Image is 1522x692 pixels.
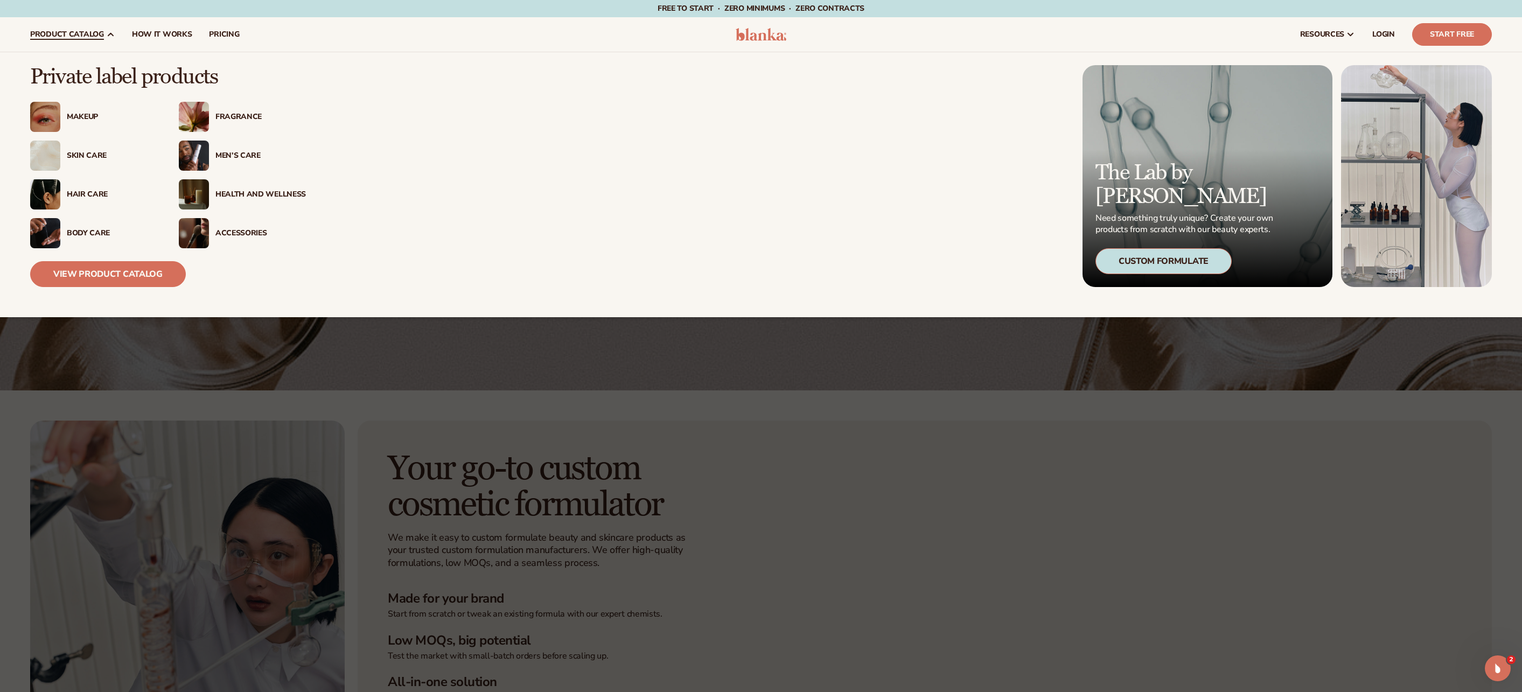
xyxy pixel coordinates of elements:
div: Men’s Care [215,151,306,160]
a: Candles and incense on table. Health And Wellness [179,179,306,209]
a: Female with glitter eye makeup. Makeup [30,102,157,132]
span: 2 [1507,655,1516,664]
p: Need something truly unique? Create your own products from scratch with our beauty experts. [1095,213,1276,235]
img: Female with glitter eye makeup. [30,102,60,132]
img: Cream moisturizer swatch. [30,141,60,171]
a: View Product Catalog [30,261,186,287]
img: Male hand applying moisturizer. [30,218,60,248]
a: Female with makeup brush. Accessories [179,218,306,248]
img: Female in lab with equipment. [1341,65,1492,287]
div: Custom Formulate [1095,248,1232,274]
span: resources [1300,30,1344,39]
a: LOGIN [1364,17,1404,52]
iframe: Intercom live chat [1485,655,1511,681]
a: Male hand applying moisturizer. Body Care [30,218,157,248]
a: Cream moisturizer swatch. Skin Care [30,141,157,171]
a: Pink blooming flower. Fragrance [179,102,306,132]
img: Female with makeup brush. [179,218,209,248]
a: product catalog [22,17,123,52]
a: resources [1291,17,1364,52]
span: Free to start · ZERO minimums · ZERO contracts [658,3,864,13]
img: Female hair pulled back with clips. [30,179,60,209]
p: The Lab by [PERSON_NAME] [1095,161,1276,208]
a: pricing [200,17,248,52]
img: Candles and incense on table. [179,179,209,209]
div: Skin Care [67,151,157,160]
div: Accessories [215,229,306,238]
a: Start Free [1412,23,1492,46]
div: Body Care [67,229,157,238]
span: How It Works [132,30,192,39]
img: Male holding moisturizer bottle. [179,141,209,171]
a: Female hair pulled back with clips. Hair Care [30,179,157,209]
a: Microscopic product formula. The Lab by [PERSON_NAME] Need something truly unique? Create your ow... [1083,65,1332,287]
p: Private label products [30,65,306,89]
a: How It Works [123,17,201,52]
span: pricing [209,30,239,39]
a: Male holding moisturizer bottle. Men’s Care [179,141,306,171]
span: product catalog [30,30,104,39]
div: Fragrance [215,113,306,122]
div: Makeup [67,113,157,122]
div: Health And Wellness [215,190,306,199]
span: LOGIN [1372,30,1395,39]
img: logo [736,28,787,41]
div: Hair Care [67,190,157,199]
img: Pink blooming flower. [179,102,209,132]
